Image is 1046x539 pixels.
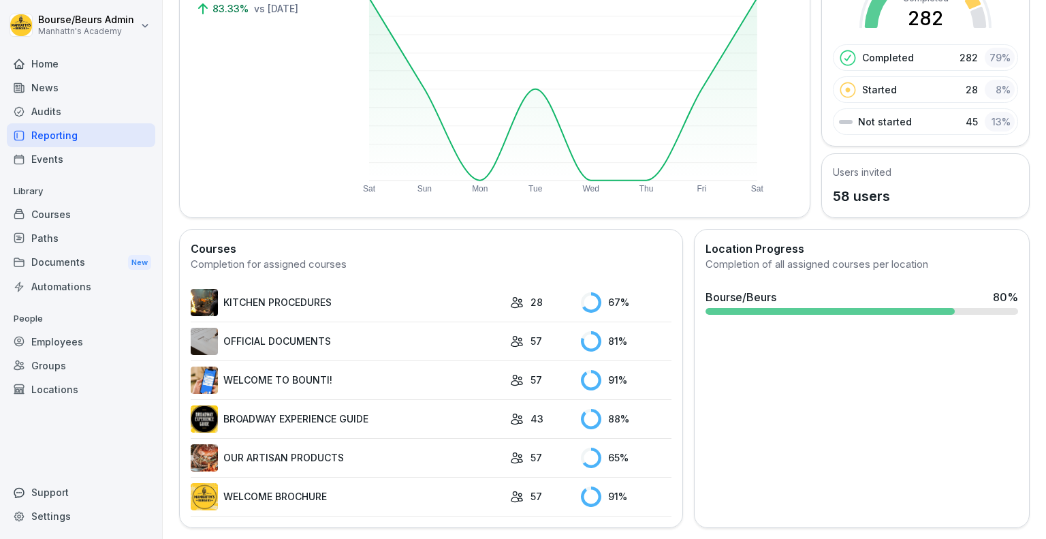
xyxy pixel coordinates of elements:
text: Sat [363,184,376,194]
text: Sat [752,184,765,194]
div: Completion of all assigned courses per location [706,257,1018,273]
div: Support [7,480,155,504]
a: BROADWAY EXPERIENCE GUIDE [191,405,503,433]
p: 83.33% [212,1,251,16]
text: Sun [417,184,432,194]
img: hm1d8mjyoy3ei8rvq6pjap3c.png [191,367,218,394]
a: Events [7,147,155,171]
p: Library [7,181,155,202]
div: 79 % [985,48,1015,67]
img: ejac0nauwq8k5t72z492sf9q.png [191,328,218,355]
div: Completion for assigned courses [191,257,671,273]
p: 45 [966,114,978,129]
a: WELCOME BROCHURE [191,483,503,510]
text: Thu [639,184,654,194]
a: Bourse/Beurs80% [700,283,1024,320]
p: vs [DATE] [254,1,298,16]
a: DocumentsNew [7,250,155,275]
a: KITCHEN PROCEDURES [191,289,503,316]
a: OFFICIAL DOCUMENTS [191,328,503,355]
text: Fri [697,184,707,194]
a: Groups [7,354,155,378]
p: 58 users [833,186,891,206]
p: 57 [530,373,542,387]
a: Reporting [7,123,155,147]
div: New [128,255,151,271]
div: 88 % [581,409,671,429]
p: Completed [862,50,914,65]
p: 57 [530,334,542,348]
p: 28 [530,295,543,309]
a: Paths [7,226,155,250]
text: Tue [528,184,543,194]
p: Manhattn's Academy [38,27,134,36]
div: Bourse/Beurs [706,289,776,305]
img: b6xamxhvf3oim249scwp8rtl.png [191,444,218,472]
a: Courses [7,202,155,226]
h2: Location Progress [706,241,1018,257]
p: 57 [530,489,542,504]
p: Bourse/Beurs Admin [38,14,134,26]
p: 43 [530,412,543,426]
a: Employees [7,330,155,354]
a: Locations [7,378,155,401]
div: 67 % [581,292,671,313]
div: 13 % [985,112,1015,132]
text: Mon [472,184,488,194]
a: Automations [7,275,155,298]
a: WELCOME TO BOUNTI! [191,367,503,394]
p: Not started [858,114,912,129]
a: OUR ARTISAN PRODUCTS [191,444,503,472]
div: 81 % [581,331,671,352]
a: Home [7,52,155,76]
div: 91 % [581,370,671,390]
p: Started [862,82,897,97]
a: Audits [7,99,155,123]
h2: Courses [191,241,671,257]
a: Settings [7,504,155,528]
p: 57 [530,450,542,465]
div: Documents [7,250,155,275]
div: 8 % [985,80,1015,99]
p: 282 [960,50,978,65]
img: g13ofhbnvnkja93or8f2wu04.png [191,405,218,433]
h5: Users invited [833,165,891,179]
img: o6stutclj8fenf9my2o1qei2.png [191,483,218,510]
img: cg5lo66e1g15nr59ub5pszec.png [191,289,218,316]
a: News [7,76,155,99]
div: 91 % [581,487,671,507]
p: 28 [966,82,978,97]
div: 80 % [993,289,1018,305]
p: People [7,308,155,330]
div: 65 % [581,448,671,468]
text: Wed [583,184,599,194]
